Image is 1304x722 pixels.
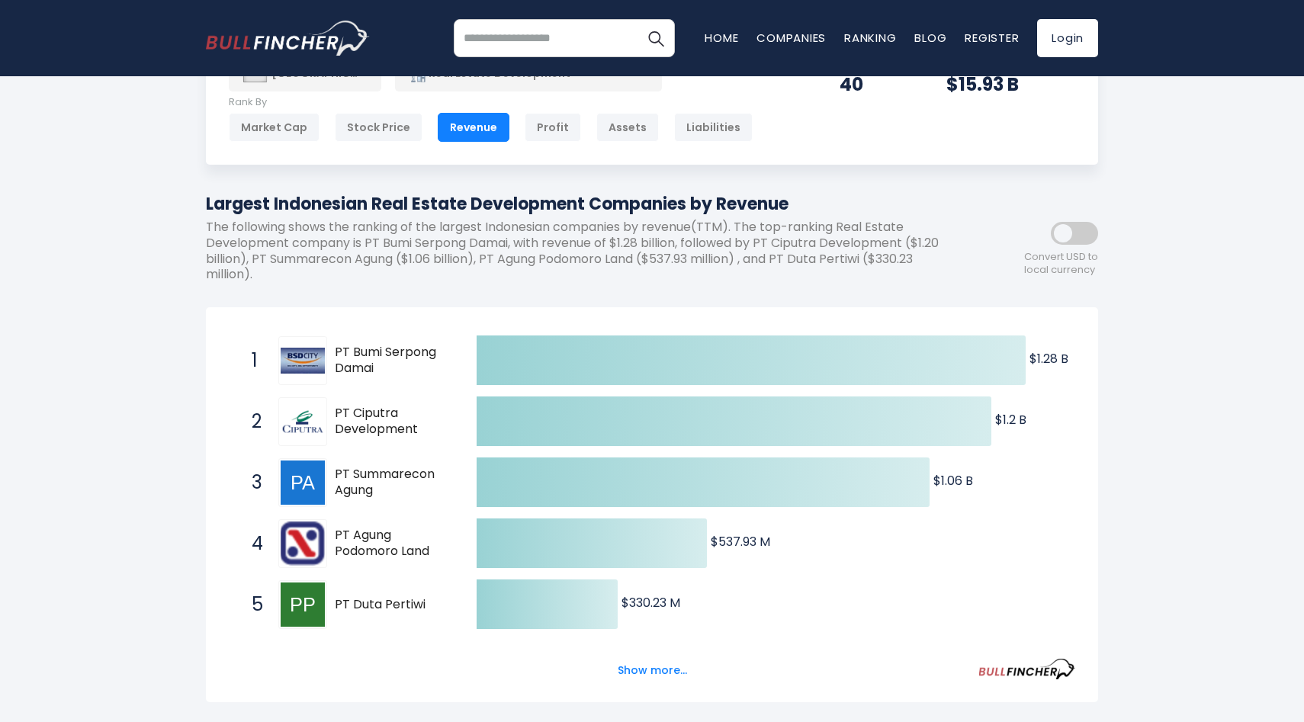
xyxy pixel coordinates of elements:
h1: Largest Indonesian Real Estate Development Companies by Revenue [206,191,961,217]
div: Stock Price [335,113,422,142]
span: 2 [244,409,259,435]
text: $330.23 M [621,594,680,611]
a: Home [705,30,738,46]
button: Search [637,19,675,57]
span: PT Summarecon Agung [335,467,450,499]
img: PT Agung Podomoro Land [281,521,325,566]
div: Profit [525,113,581,142]
span: 5 [244,592,259,618]
img: PT Summarecon Agung [281,460,325,505]
button: Show more... [609,658,696,683]
span: 1 [244,348,259,374]
a: Companies [756,30,826,46]
img: PT Duta Pertiwi [281,582,325,627]
a: Blog [914,30,946,46]
a: Go to homepage [206,21,370,56]
div: Liabilities [674,113,753,142]
img: bullfincher logo [206,21,370,56]
img: PT Ciputra Development [281,400,325,444]
a: Login [1037,19,1098,57]
div: Revenue [438,113,509,142]
span: 4 [244,531,259,557]
div: Assets [596,113,659,142]
p: The following shows the ranking of the largest Indonesian companies by revenue(TTM). The top-rank... [206,220,961,283]
span: PT Ciputra Development [335,406,450,438]
text: $1.06 B [933,472,973,489]
div: $15.93 B [946,72,1075,96]
text: $1.28 B [1029,350,1068,367]
text: $1.2 B [995,411,1026,428]
p: Rank By [229,96,753,109]
a: Register [965,30,1019,46]
span: Convert USD to local currency [1024,251,1098,277]
img: PT Bumi Serpong Damai [281,348,325,374]
text: $537.93 M [711,533,770,550]
div: Market Cap [229,113,320,142]
div: 40 [840,72,908,96]
span: PT Bumi Serpong Damai [335,345,450,377]
span: 3 [244,470,259,496]
span: PT Duta Pertiwi [335,597,450,613]
a: Ranking [844,30,896,46]
span: PT Agung Podomoro Land [335,528,450,560]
